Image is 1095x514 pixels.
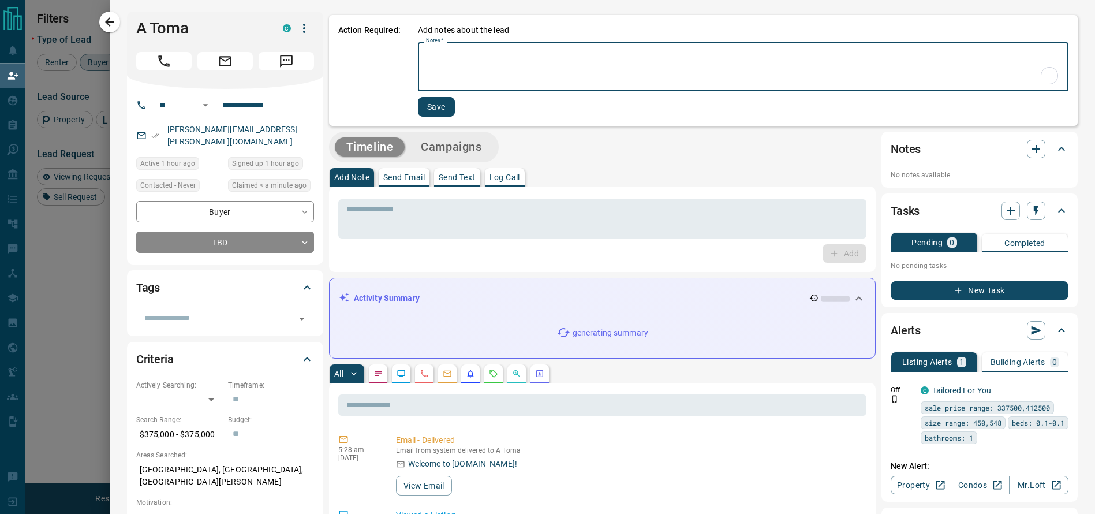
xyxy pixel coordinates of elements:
span: bathrooms: 1 [925,432,973,444]
h2: Tags [136,278,160,297]
p: 1 [959,358,964,366]
div: Buyer [136,201,314,222]
p: Pending [911,239,943,247]
span: beds: 0.1-0.1 [1012,417,1064,429]
a: Tailored For You [932,386,991,395]
svg: Requests [489,369,498,378]
p: No pending tasks [891,257,1068,274]
div: Criteria [136,345,314,373]
a: Condos [950,476,1009,494]
div: condos.ca [921,386,929,394]
a: Property [891,476,950,494]
div: Tags [136,274,314,301]
p: Send Text [439,173,476,181]
p: Completed [1004,239,1045,247]
p: New Alert: [891,460,1068,472]
div: Mon Sep 15 2025 [228,179,314,195]
p: Add Note [334,173,369,181]
span: Message [259,52,314,70]
p: 0 [1052,358,1057,366]
svg: Notes [373,369,383,378]
div: TBD [136,232,314,253]
p: Areas Searched: [136,450,314,460]
button: Open [199,98,212,112]
p: Off [891,385,914,395]
svg: Push Notification Only [891,395,899,403]
p: Email from system delivered to A Toma [396,446,862,455]
span: Claimed < a minute ago [232,180,307,191]
h2: Alerts [891,321,921,340]
a: [PERSON_NAME][EMAIL_ADDRESS][PERSON_NAME][DOMAIN_NAME] [167,125,298,146]
span: size range: 450,548 [925,417,1001,429]
p: 0 [950,239,954,247]
p: $375,000 - $375,000 [136,425,222,444]
span: Signed up 1 hour ago [232,158,299,169]
button: View Email [396,476,452,496]
p: Send Email [383,173,425,181]
p: No notes available [891,170,1068,180]
p: All [334,370,343,378]
p: Log Call [489,173,520,181]
h2: Tasks [891,202,920,220]
p: [DATE] [338,454,379,462]
div: Mon Sep 15 2025 [136,157,222,173]
p: 5:28 am [338,446,379,454]
p: Timeframe: [228,380,314,390]
p: Search Range: [136,415,222,425]
span: Call [136,52,192,70]
p: [GEOGRAPHIC_DATA], [GEOGRAPHIC_DATA], [GEOGRAPHIC_DATA][PERSON_NAME] [136,460,314,491]
svg: Opportunities [512,369,521,378]
div: Notes [891,135,1068,163]
span: Active 1 hour ago [140,158,195,169]
button: New Task [891,281,1068,300]
button: Open [294,311,310,327]
button: Campaigns [409,137,493,157]
p: generating summary [573,327,648,339]
h2: Criteria [136,350,174,368]
svg: Agent Actions [535,369,544,378]
p: Motivation: [136,497,314,508]
svg: Emails [443,369,452,378]
p: Welcome to [DOMAIN_NAME]! [408,458,517,470]
h1: A Toma [136,19,266,38]
span: sale price range: 337500,412500 [925,402,1050,414]
a: Mr.Loft [1009,476,1068,494]
p: Listing Alerts [902,358,952,366]
span: Contacted - Never [140,180,196,191]
p: Building Alerts [991,358,1045,366]
div: Tasks [891,197,1068,225]
p: Email - Delivered [396,434,862,446]
p: Action Required: [338,24,401,117]
div: Alerts [891,316,1068,344]
p: Activity Summary [354,292,420,304]
p: Actively Searching: [136,380,222,390]
svg: Calls [420,369,429,378]
svg: Lead Browsing Activity [397,369,406,378]
button: Timeline [335,137,405,157]
button: Save [418,97,455,117]
h2: Notes [891,140,921,158]
textarea: To enrich screen reader interactions, please activate Accessibility in Grammarly extension settings [426,47,1060,87]
p: Budget: [228,415,314,425]
div: condos.ca [283,24,291,32]
p: Add notes about the lead [418,24,509,36]
svg: Email Verified [151,132,159,140]
label: Notes [426,37,443,44]
svg: Listing Alerts [466,369,475,378]
div: Activity Summary [339,288,866,309]
span: Email [197,52,253,70]
div: Mon Sep 15 2025 [228,157,314,173]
